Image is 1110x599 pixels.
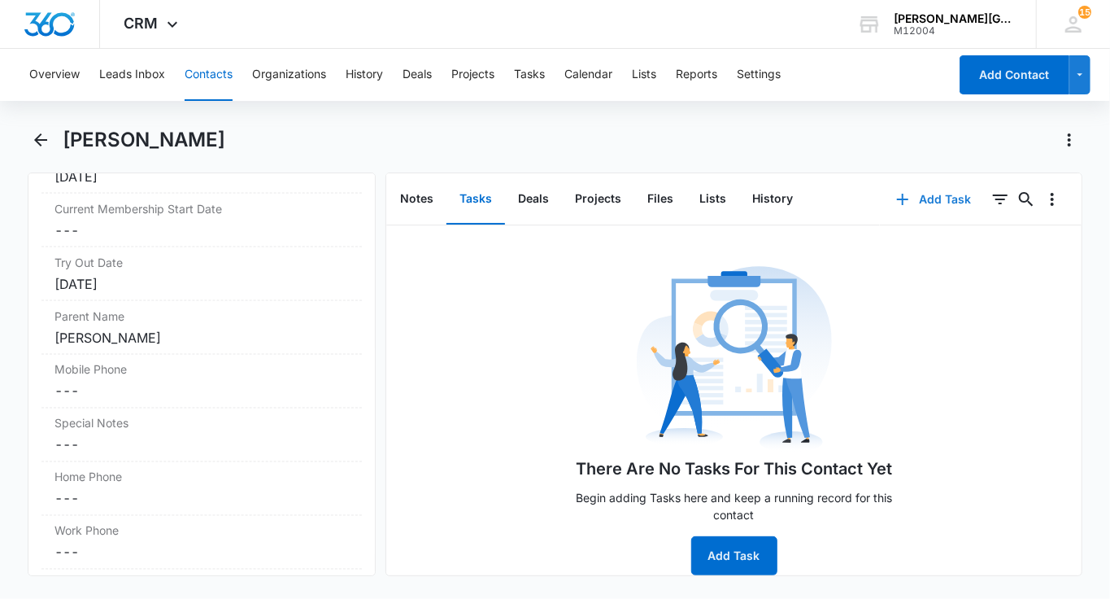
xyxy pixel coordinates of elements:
[54,435,349,455] dd: ---
[41,516,362,570] div: Work Phone---
[634,174,686,225] button: Files
[451,49,494,101] button: Projects
[576,457,892,481] h1: There Are No Tasks For This Contact Yet
[987,186,1013,212] button: Filters
[41,355,362,409] div: Mobile Phone---
[632,49,656,101] button: Lists
[676,49,717,101] button: Reports
[54,167,349,186] div: [DATE]
[505,174,562,225] button: Deals
[41,247,362,301] div: Try Out Date[DATE]
[41,462,362,516] div: Home Phone---
[1039,186,1065,212] button: Overflow Menu
[564,49,612,101] button: Calendar
[1056,127,1082,153] button: Actions
[880,180,987,219] button: Add Task
[691,536,777,575] button: Add Task
[894,12,1012,25] div: account name
[446,174,505,225] button: Tasks
[99,49,165,101] button: Leads Inbox
[54,522,349,540] label: Work Phone
[54,489,349,509] dd: ---
[637,261,832,457] img: No Data
[54,308,349,325] label: Parent Name
[29,49,80,101] button: Overview
[960,55,1069,94] button: Add Contact
[739,174,806,225] button: History
[41,409,362,462] div: Special Notes---
[252,49,326,101] button: Organizations
[63,128,225,152] h1: [PERSON_NAME]
[54,543,349,562] dd: ---
[894,25,1012,37] div: account id
[54,361,349,378] label: Mobile Phone
[54,274,349,294] div: [DATE]
[41,194,362,247] div: Current Membership Start Date---
[562,174,634,225] button: Projects
[1078,6,1091,19] div: notifications count
[1013,186,1039,212] button: Search...
[54,221,349,240] dd: ---
[41,301,362,355] div: Parent Name[PERSON_NAME]
[564,489,905,523] p: Begin adding Tasks here and keep a running record for this contact
[54,254,349,271] label: Try Out Date
[54,200,349,217] label: Current Membership Start Date
[1078,6,1091,19] span: 15
[686,174,739,225] button: Lists
[387,174,446,225] button: Notes
[54,328,349,348] div: [PERSON_NAME]
[185,49,233,101] button: Contacts
[54,469,349,486] label: Home Phone
[28,127,53,153] button: Back
[346,49,383,101] button: History
[737,49,781,101] button: Settings
[54,415,349,432] label: Special Notes
[514,49,545,101] button: Tasks
[54,382,349,401] dd: ---
[403,49,432,101] button: Deals
[124,15,159,32] span: CRM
